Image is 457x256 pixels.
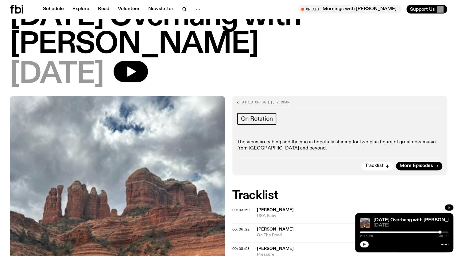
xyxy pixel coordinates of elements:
span: Aired on [242,100,259,105]
button: 00:06:22 [232,228,250,231]
a: Schedule [39,5,68,14]
span: 2:30:00 [436,235,448,238]
span: Support Us [410,6,435,12]
a: On Rotation [237,113,277,125]
span: USA Baby [257,213,447,219]
span: 00:06:22 [232,227,250,232]
button: On AirMornings with [PERSON_NAME] [298,5,401,14]
h1: [DATE] Overhang with [PERSON_NAME] [10,3,447,58]
span: , 7:00am [272,100,289,105]
a: Read [94,5,113,14]
span: On The Road [257,232,394,238]
button: Tracklist [361,162,393,170]
button: Support Us [406,5,447,14]
span: 00:03:59 [232,208,250,212]
p: The vibes are vibing and the sun is hopefully shining for two plus hours of great new music from ... [237,139,443,151]
span: [DATE] [10,61,104,88]
span: [DATE] [259,100,272,105]
a: Explore [69,5,93,14]
span: [PERSON_NAME] [257,227,294,231]
span: 2:15:28 [360,235,373,238]
span: 00:08:53 [232,246,250,251]
button: 00:08:53 [232,247,250,250]
h2: Tracklist [232,190,447,201]
a: Newsletter [145,5,177,14]
a: Volunteer [114,5,143,14]
span: [PERSON_NAME] [257,246,294,251]
span: [DATE] [374,223,448,228]
a: More Episodes [396,162,442,170]
span: On Rotation [241,115,273,122]
span: More Episodes [400,164,433,168]
button: 00:03:59 [232,208,250,212]
span: [PERSON_NAME] [257,208,294,212]
span: Tracklist [365,164,384,168]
